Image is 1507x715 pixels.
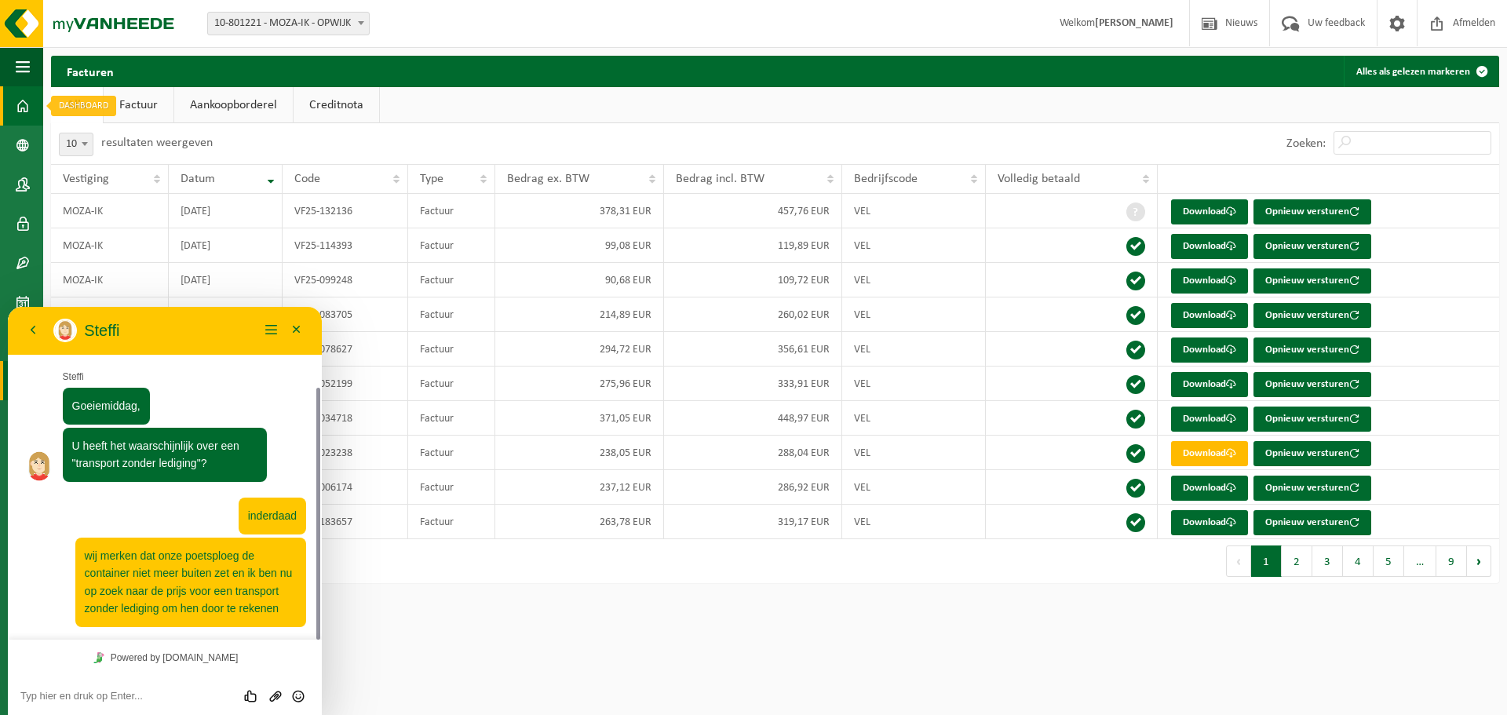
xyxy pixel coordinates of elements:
[842,401,986,436] td: VEL
[283,505,408,539] td: VF24-183657
[1171,441,1248,466] a: Download
[1253,268,1371,294] button: Opnieuw versturen
[1343,545,1374,577] button: 4
[1253,441,1371,466] button: Opnieuw versturen
[842,505,986,539] td: VEL
[495,297,664,332] td: 214,89 EUR
[408,367,495,401] td: Factuur
[1286,137,1326,150] label: Zoeken:
[294,173,320,185] span: Code
[408,470,495,505] td: Factuur
[664,228,842,263] td: 119,89 EUR
[842,332,986,367] td: VEL
[169,263,283,297] td: [DATE]
[1171,268,1248,294] a: Download
[664,194,842,228] td: 457,76 EUR
[8,307,322,715] iframe: chat widget
[664,332,842,367] td: 356,61 EUR
[842,367,986,401] td: VEL
[51,194,169,228] td: MOZA-IK
[495,367,664,401] td: 275,96 EUR
[664,436,842,470] td: 288,04 EUR
[408,263,495,297] td: Factuur
[664,367,842,401] td: 333,91 EUR
[256,381,279,397] button: Upload bestand
[294,87,379,123] a: Creditnota
[676,173,764,185] span: Bedrag incl. BTW
[63,173,109,185] span: Vestiging
[507,173,589,185] span: Bedrag ex. BTW
[1171,303,1248,328] a: Download
[664,401,842,436] td: 448,97 EUR
[664,505,842,539] td: 319,17 EUR
[1253,337,1371,363] button: Opnieuw versturen
[51,87,103,123] a: Alle
[1436,545,1467,577] button: 9
[408,228,495,263] td: Factuur
[842,436,986,470] td: VEL
[169,228,283,263] td: [DATE]
[998,173,1080,185] span: Volledig betaald
[842,263,986,297] td: VEL
[283,263,408,297] td: VF25-099248
[1171,372,1248,397] a: Download
[169,297,283,332] td: [DATE]
[842,297,986,332] td: VEL
[1171,337,1248,363] a: Download
[1253,199,1371,224] button: Opnieuw versturen
[181,173,215,185] span: Datum
[408,505,495,539] td: Factuur
[79,341,235,361] a: Powered by [DOMAIN_NAME]
[283,470,408,505] td: VF25-006174
[283,194,408,228] td: VF25-132136
[51,263,169,297] td: MOZA-IK
[169,194,283,228] td: [DATE]
[1171,476,1248,501] a: Download
[1344,56,1498,87] button: Alles als gelezen markeren
[495,401,664,436] td: 371,05 EUR
[283,367,408,401] td: VF25-052199
[208,13,369,35] span: 10-801221 - MOZA-IK - OPWIJK
[1253,234,1371,259] button: Opnieuw versturen
[1404,545,1436,577] span: …
[842,470,986,505] td: VEL
[51,228,169,263] td: MOZA-IK
[408,436,495,470] td: Factuur
[1095,17,1173,29] strong: [PERSON_NAME]
[1253,510,1371,535] button: Opnieuw versturen
[842,194,986,228] td: VEL
[408,401,495,436] td: Factuur
[232,381,301,397] div: Group of buttons
[51,297,169,332] td: MOZA-IK
[1226,545,1251,577] button: Previous
[104,87,173,123] a: Factuur
[1171,407,1248,432] a: Download
[232,381,257,397] div: Beoordeel deze chat
[1312,545,1343,577] button: 3
[207,12,370,35] span: 10-801221 - MOZA-IK - OPWIJK
[283,297,408,332] td: VF25-083705
[1251,545,1282,577] button: 1
[1253,303,1371,328] button: Opnieuw versturen
[1374,545,1404,577] button: 5
[408,297,495,332] td: Factuur
[495,228,664,263] td: 99,08 EUR
[51,56,130,86] h2: Facturen
[1253,476,1371,501] button: Opnieuw versturen
[495,470,664,505] td: 237,12 EUR
[408,332,495,367] td: Factuur
[59,133,93,156] span: 10
[664,297,842,332] td: 260,02 EUR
